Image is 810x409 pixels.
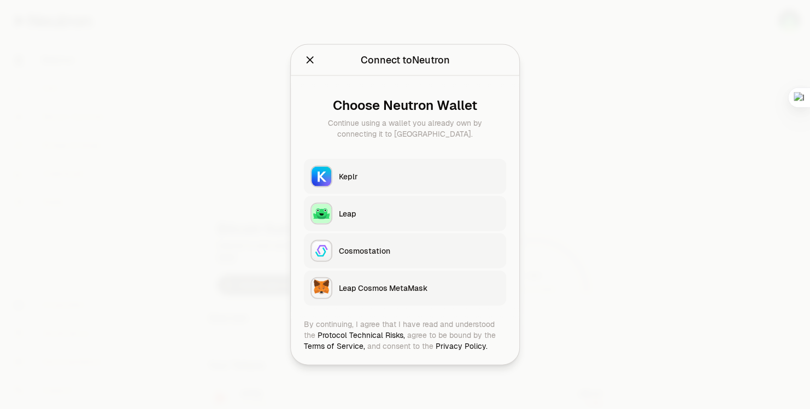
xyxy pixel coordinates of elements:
[312,204,331,224] img: Leap
[313,118,497,139] div: Continue using a wallet you already own by connecting it to [GEOGRAPHIC_DATA].
[312,278,331,298] img: Leap Cosmos MetaMask
[339,246,500,256] div: Cosmostation
[318,330,405,340] a: Protocol Technical Risks,
[339,208,500,219] div: Leap
[312,167,331,186] img: Keplr
[304,233,506,268] button: CosmostationCosmostation
[436,341,488,351] a: Privacy Policy.
[304,341,365,351] a: Terms of Service,
[304,159,506,194] button: KeplrKeplr
[313,98,497,113] div: Choose Neutron Wallet
[304,196,506,231] button: LeapLeap
[304,52,316,68] button: Close
[339,283,500,294] div: Leap Cosmos MetaMask
[304,319,506,352] div: By continuing, I agree that I have read and understood the agree to be bound by the and consent t...
[339,171,500,182] div: Keplr
[312,241,331,261] img: Cosmostation
[304,271,506,306] button: Leap Cosmos MetaMaskLeap Cosmos MetaMask
[361,52,450,68] div: Connect to Neutron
